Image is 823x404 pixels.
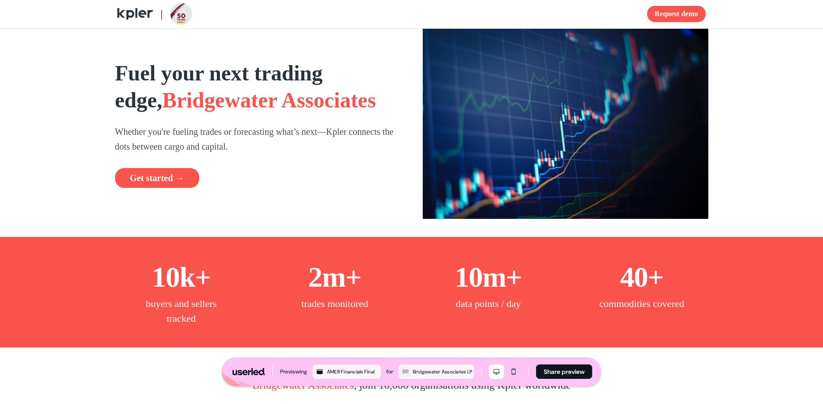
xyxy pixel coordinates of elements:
button: Request demo [647,6,706,22]
p: 10k+ [152,258,211,296]
button: Mobile mode [506,364,521,379]
p: Whether you're fueling trades or forecasting what’s next—Kpler connects the dots between cargo an... [115,124,401,154]
button: Share preview [536,364,592,379]
p: 10m+ [455,258,522,296]
p: data points / day [456,296,521,311]
div: BR [403,367,409,376]
p: Fuel your next trading edge, [115,60,401,114]
p: commodities covered [599,296,684,311]
div: Previewing [280,367,307,376]
button: Desktop mode [489,364,504,379]
p: trades monitored [301,296,368,311]
div: AMER Financials Final [327,368,379,376]
p: 40+ [620,258,664,296]
div: for [386,367,393,376]
p: 2m+ [308,258,361,296]
p: buyers and sellers tracked [136,296,226,326]
span: Bridgewater Associates [162,88,376,112]
div: Bridgewater Associates LP [413,368,472,376]
span: | [161,8,163,20]
button: Get started → [115,168,199,188]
